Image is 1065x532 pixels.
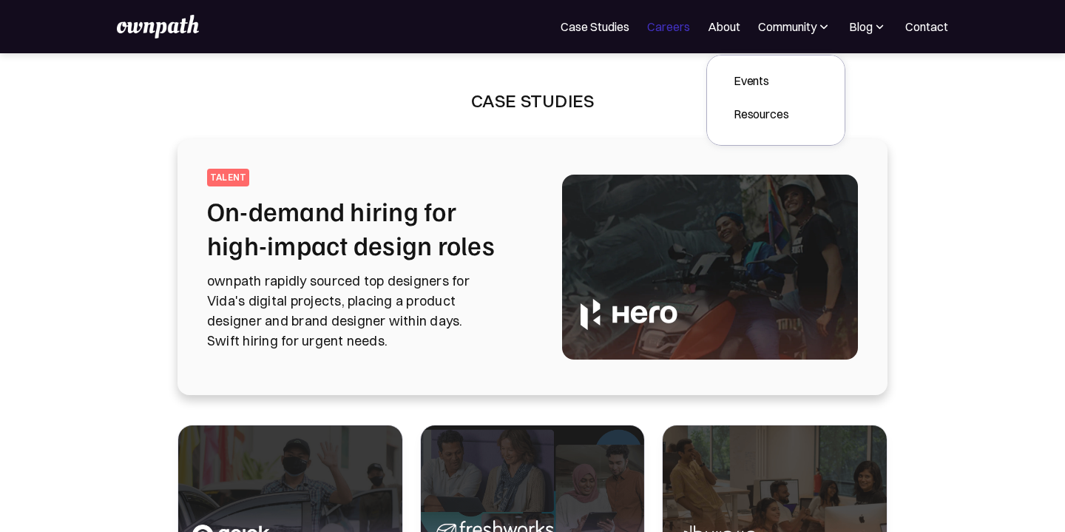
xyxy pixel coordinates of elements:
a: Events [722,67,801,94]
a: Contact [905,18,948,36]
div: Community [758,18,831,36]
div: Resources [734,105,789,123]
h2: On-demand hiring for high-impact design roles [207,194,527,262]
a: Case Studies [561,18,629,36]
div: Blog [849,18,873,36]
div: Blog [849,18,887,36]
a: talentOn-demand hiring for high-impact design rolesownpath rapidly sourced top designers for Vida... [207,169,858,366]
div: Community [758,18,816,36]
a: Resources [722,101,801,127]
p: ownpath rapidly sourced top designers for Vida's digital projects, placing a product designer and... [207,271,527,351]
a: About [708,18,740,36]
div: talent [210,172,246,183]
nav: Community [706,55,846,146]
div: Events [734,72,789,90]
a: Careers [647,18,690,36]
div: Case Studies [471,89,595,112]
